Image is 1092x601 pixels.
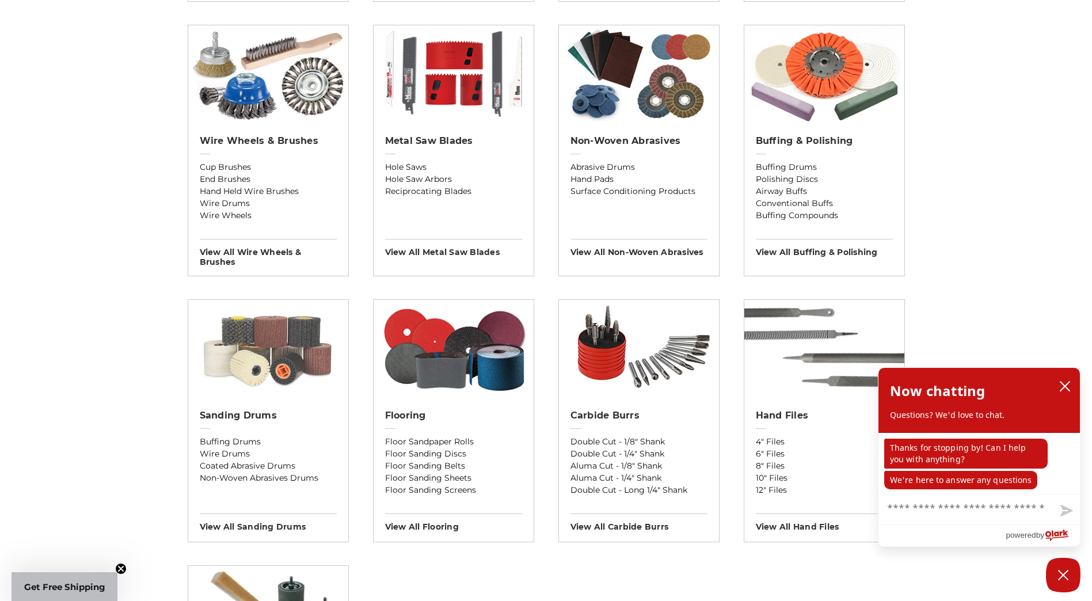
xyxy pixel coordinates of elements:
[756,239,893,257] h3: View All buffing & polishing
[385,185,522,197] a: Reciprocating Blades
[200,472,337,484] a: Non-Woven Abrasives Drums
[1056,378,1074,395] button: close chatbox
[890,409,1068,421] p: Questions? We'd love to chat.
[188,300,348,398] img: Sanding Drums
[200,173,337,185] a: End Brushes
[570,410,707,421] h2: Carbide Burrs
[559,300,719,398] img: Carbide Burrs
[756,436,893,448] a: 4" Files
[890,379,985,402] h2: Now chatting
[756,197,893,210] a: Conventional Buffs
[1006,525,1080,546] a: Powered by Olark
[200,448,337,460] a: Wire Drums
[385,472,522,484] a: Floor Sanding Sheets
[756,448,893,460] a: 6" Files
[884,439,1048,469] p: Thanks for stopping by! Can I help you with anything?
[385,448,522,460] a: Floor Sanding Discs
[1051,498,1080,524] button: Send message
[385,436,522,448] a: Floor Sandpaper Rolls
[200,239,337,267] h3: View All wire wheels & brushes
[200,210,337,222] a: Wire Wheels
[570,436,707,448] a: Double Cut - 1/8" Shank
[570,472,707,484] a: Aluma Cut - 1/4" Shank
[200,161,337,173] a: Cup Brushes
[200,135,337,147] h2: Wire Wheels & Brushes
[570,484,707,496] a: Double Cut - Long 1/4" Shank
[756,513,893,532] h3: View All hand files
[24,581,105,592] span: Get Free Shipping
[756,484,893,496] a: 12" Files
[200,185,337,197] a: Hand Held Wire Brushes
[756,460,893,472] a: 8" Files
[200,410,337,421] h2: Sanding Drums
[756,135,893,147] h2: Buffing & Polishing
[385,135,522,147] h2: Metal Saw Blades
[570,513,707,532] h3: View All carbide burrs
[756,472,893,484] a: 10" Files
[878,433,1080,494] div: chat
[744,300,904,398] img: Hand Files
[570,239,707,257] h3: View All non-woven abrasives
[756,185,893,197] a: Airway Buffs
[878,367,1080,547] div: olark chatbox
[385,410,522,421] h2: Flooring
[570,448,707,460] a: Double Cut - 1/4" Shank
[744,25,904,123] img: Buffing & Polishing
[188,25,348,123] img: Wire Wheels & Brushes
[559,25,719,123] img: Non-woven Abrasives
[385,460,522,472] a: Floor Sanding Belts
[570,161,707,173] a: Abrasive Drums
[200,513,337,532] h3: View All sanding drums
[385,239,522,257] h3: View All metal saw blades
[1006,528,1036,542] span: powered
[374,25,534,123] img: Metal Saw Blades
[374,300,534,398] img: Flooring
[756,210,893,222] a: Buffing Compounds
[570,185,707,197] a: Surface Conditioning Products
[385,173,522,185] a: Hole Saw Arbors
[756,161,893,173] a: Buffing Drums
[756,173,893,185] a: Polishing Discs
[385,484,522,496] a: Floor Sanding Screens
[570,135,707,147] h2: Non-woven Abrasives
[756,410,893,421] h2: Hand Files
[200,197,337,210] a: Wire Drums
[385,513,522,532] h3: View All flooring
[12,572,117,601] div: Get Free ShippingClose teaser
[200,436,337,448] a: Buffing Drums
[385,161,522,173] a: Hole Saws
[884,471,1037,489] p: We're here to answer any questions
[570,460,707,472] a: Aluma Cut - 1/8" Shank
[1046,558,1080,592] button: Close Chatbox
[570,173,707,185] a: Hand Pads
[1036,528,1044,542] span: by
[115,563,127,575] button: Close teaser
[200,460,337,472] a: Coated Abrasive Drums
